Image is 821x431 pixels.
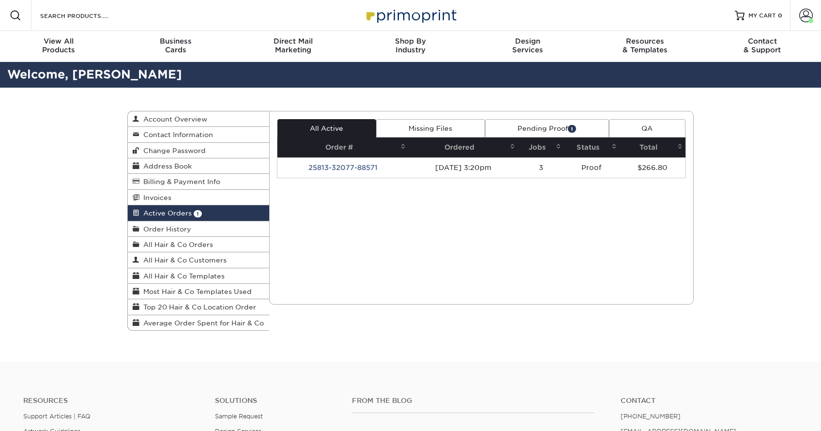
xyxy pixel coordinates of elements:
a: All Active [277,119,376,138]
span: Contact [704,37,821,46]
a: Sample Request [215,413,263,420]
span: Invoices [139,194,171,201]
h4: Resources [23,397,200,405]
a: All Hair & Co Templates [128,268,269,284]
h4: Solutions [215,397,337,405]
div: & Templates [586,37,703,54]
span: Contact Information [139,131,213,139]
div: & Support [704,37,821,54]
span: Resources [586,37,703,46]
a: Account Overview [128,111,269,127]
span: Most Hair & Co Templates Used [139,288,252,295]
h4: From the Blog [352,397,594,405]
th: Status [564,138,620,157]
a: Active Orders 1 [128,205,269,221]
th: Order # [277,138,409,157]
a: Invoices [128,190,269,205]
span: 0 [778,12,782,19]
a: All Hair & Co Orders [128,237,269,252]
td: 25813-32077-88571 [277,157,409,178]
a: Missing Files [376,119,485,138]
span: Average Order Spent for Hair & Co [139,319,264,327]
a: Change Password [128,143,269,158]
a: Contact Information [128,127,269,142]
a: All Hair & Co Customers [128,252,269,268]
span: All Hair & Co Customers [139,256,227,264]
a: DesignServices [469,31,586,62]
div: Services [469,37,586,54]
a: Average Order Spent for Hair & Co [128,315,269,330]
img: Primoprint [362,5,459,26]
span: Business [117,37,234,46]
th: Total [620,138,685,157]
a: QA [609,119,685,138]
span: Billing & Payment Info [139,178,220,185]
th: Ordered [409,138,518,157]
span: Active Orders [139,209,192,217]
a: Support Articles | FAQ [23,413,91,420]
a: Direct MailMarketing [235,31,352,62]
span: All Hair & Co Templates [139,272,225,280]
span: Order History [139,225,191,233]
span: Account Overview [139,115,207,123]
td: [DATE] 3:20pm [409,157,518,178]
a: Contact [621,397,798,405]
td: 3 [518,157,564,178]
div: Marketing [235,37,352,54]
th: Jobs [518,138,564,157]
span: All Hair & Co Orders [139,241,213,248]
span: Change Password [139,147,206,154]
a: Most Hair & Co Templates Used [128,284,269,299]
span: 1 [568,125,576,132]
span: 1 [194,210,202,217]
span: Direct Mail [235,37,352,46]
a: Billing & Payment Info [128,174,269,189]
input: SEARCH PRODUCTS..... [39,10,134,21]
a: BusinessCards [117,31,234,62]
span: Top 20 Hair & Co Location Order [139,303,256,311]
a: Top 20 Hair & Co Location Order [128,299,269,315]
td: $266.80 [620,157,685,178]
div: Industry [352,37,469,54]
a: Shop ByIndustry [352,31,469,62]
a: Order History [128,221,269,237]
span: MY CART [748,12,776,20]
td: Proof [564,157,620,178]
div: Cards [117,37,234,54]
span: Shop By [352,37,469,46]
a: Contact& Support [704,31,821,62]
a: Resources& Templates [586,31,703,62]
a: Address Book [128,158,269,174]
span: Design [469,37,586,46]
a: Pending Proof1 [485,119,609,138]
a: [PHONE_NUMBER] [621,413,681,420]
span: Address Book [139,162,192,170]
